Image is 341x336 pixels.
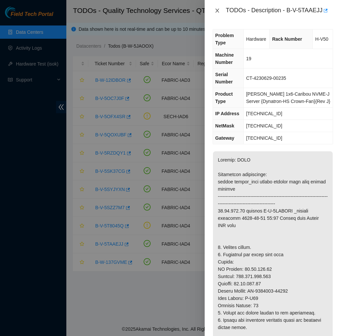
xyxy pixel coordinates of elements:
[215,111,239,116] span: IP Address
[215,135,235,141] span: Gateway
[246,111,282,116] span: [TECHNICAL_ID]
[215,33,234,45] span: Problem Type
[246,36,266,42] span: Hardware
[215,8,220,13] span: close
[315,36,328,42] span: H-V50
[215,91,233,104] span: Product Type
[246,75,286,81] span: CT-4230629-00235
[246,91,330,104] span: [PERSON_NAME] 1x6-Caribou NVME-J Server {Dynatron-HS Crown-Fan}{Rev J}
[226,5,333,16] div: TODOs - Description - B-V-5TAAEJJ
[215,72,233,84] span: Serial Number
[213,8,222,14] button: Close
[246,135,282,141] span: [TECHNICAL_ID]
[215,123,235,128] span: NetMask
[215,52,234,65] span: Machine Number
[246,56,251,61] span: 19
[272,36,302,42] span: Rack Number
[246,123,282,128] span: [TECHNICAL_ID]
